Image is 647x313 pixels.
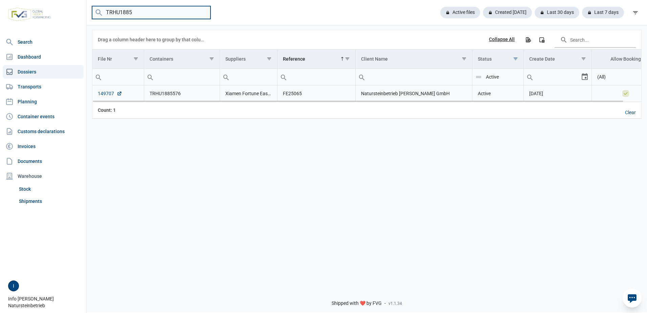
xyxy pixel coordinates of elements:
[98,34,206,45] div: Drag a column header here to group by that column
[582,7,624,18] div: Last 7 days
[483,7,532,18] div: Created [DATE]
[620,107,641,119] div: Clear
[462,56,467,61] span: Show filter options for column 'Client Name'
[3,169,84,183] div: Warehouse
[277,69,356,85] input: Filter cell
[524,69,536,85] div: Search box
[489,37,515,43] div: Collapse All
[472,69,524,85] td: Filter cell
[92,30,641,119] div: Data grid with 1 rows and 8 columns
[5,5,53,24] img: FVG - Global freight forwarding
[277,69,356,85] td: Filter cell
[267,56,272,61] span: Show filter options for column 'Suppliers'
[3,125,84,138] a: Customs declarations
[388,301,402,306] span: v1.1.34
[220,69,232,85] div: Search box
[3,35,84,49] a: Search
[98,56,112,62] div: File Nr
[472,69,524,85] input: Filter cell
[536,34,548,46] div: Column Chooser
[610,56,641,62] div: Allow Booking
[345,56,350,61] span: Show filter options for column 'Reference'
[283,56,305,62] div: Reference
[522,34,534,46] div: Export all data to Excel
[356,69,368,85] div: Search box
[3,154,84,168] a: Documents
[225,56,246,62] div: Suppliers
[98,107,138,113] div: File Nr Count: 1
[3,50,84,64] a: Dashboard
[220,69,277,85] input: Filter cell
[581,56,586,61] span: Show filter options for column 'Create Date'
[472,69,485,85] div: Search box
[440,7,480,18] div: Active files
[277,85,356,102] td: FE25065
[144,85,220,102] td: TRHU1885576
[16,183,84,195] a: Stock
[144,49,220,69] td: Column Containers
[3,95,84,108] a: Planning
[472,85,524,102] td: Active
[220,85,277,102] td: Xiamen Fortune East Imp & Exp Co., Ltd.
[629,6,642,19] div: filter
[524,69,592,85] td: Filter cell
[277,69,290,85] div: Search box
[361,56,388,62] div: Client Name
[3,110,84,123] a: Container events
[524,49,592,69] td: Column Create Date
[98,90,122,97] a: 149707
[524,69,581,85] input: Filter cell
[92,69,105,85] div: Search box
[384,300,386,307] span: -
[332,300,382,307] span: Shipped with ❤️ by FVG
[555,32,636,48] input: Search in the data grid
[535,7,579,18] div: Last 30 days
[8,280,19,291] button: I
[472,49,524,69] td: Column Status
[529,91,543,96] span: [DATE]
[144,69,156,85] div: Search box
[150,56,173,62] div: Containers
[356,85,472,102] td: Natursteinbetrieb [PERSON_NAME] GmbH
[92,69,144,85] input: Filter cell
[513,56,518,61] span: Show filter options for column 'Status'
[356,49,472,69] td: Column Client Name
[144,69,220,85] input: Filter cell
[3,140,84,153] a: Invoices
[529,56,555,62] div: Create Date
[3,80,84,93] a: Transports
[220,49,277,69] td: Column Suppliers
[133,56,138,61] span: Show filter options for column 'File Nr'
[478,56,492,62] div: Status
[98,30,636,49] div: Data grid toolbar
[16,195,84,207] a: Shipments
[209,56,214,61] span: Show filter options for column 'Containers'
[92,6,210,19] input: Search dossiers
[356,69,472,85] input: Filter cell
[3,65,84,79] a: Dossiers
[92,49,144,69] td: Column File Nr
[581,69,589,85] div: Select
[8,280,82,309] div: Info [PERSON_NAME] Natursteinbetrieb
[277,49,356,69] td: Column Reference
